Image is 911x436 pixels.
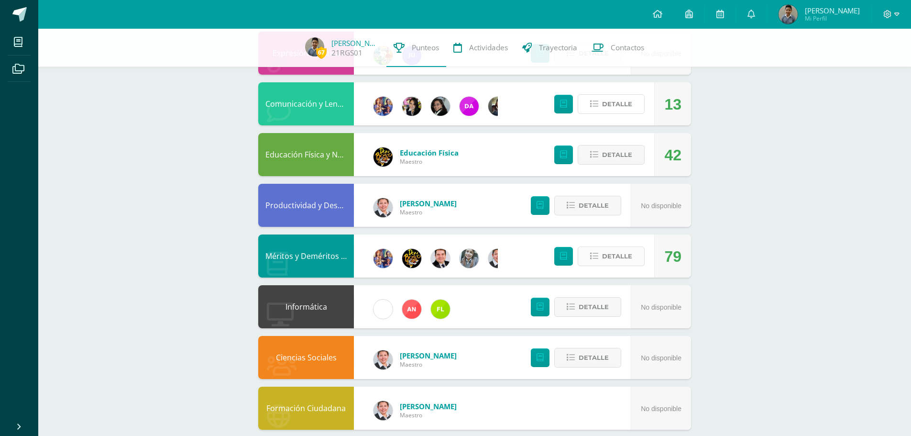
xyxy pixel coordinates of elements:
[373,401,393,420] img: 08e00a7f0eb7830fd2468c6dcb3aac58.png
[554,297,621,317] button: Detalle
[602,146,632,164] span: Detalle
[431,300,450,319] img: d6c3c6168549c828b01e81933f68206c.png
[400,208,457,216] span: Maestro
[602,95,632,113] span: Detalle
[641,202,681,210] span: No disponible
[305,37,324,56] img: 6a29469838e8344275ebbde8307ef8c6.png
[412,43,439,53] span: Punteos
[258,387,354,430] div: Formación Ciudadana
[373,350,393,369] img: 08e00a7f0eb7830fd2468c6dcb3aac58.png
[400,411,457,419] span: Maestro
[258,133,354,176] div: Educación Física y Natación
[400,402,457,411] span: [PERSON_NAME]
[554,196,621,215] button: Detalle
[554,348,621,368] button: Detalle
[579,197,609,214] span: Detalle
[488,97,507,116] img: f727c7009b8e908c37d274233f9e6ae1.png
[258,336,354,379] div: Ciencias Sociales
[316,46,327,58] span: 67
[641,405,681,413] span: No disponible
[373,147,393,167] img: eda3c0d1caa5ac1a520cf0290d7c6ae4.png
[402,249,421,268] img: eda3c0d1caa5ac1a520cf0290d7c6ae4.png
[402,97,421,116] img: 282f7266d1216b456af8b3d5ef4bcc50.png
[664,83,681,126] div: 13
[402,300,421,319] img: 35a1f8cfe552b0525d1a6bbd90ff6c8c.png
[664,235,681,278] div: 79
[578,94,645,114] button: Detalle
[515,29,584,67] a: Trayectoria
[373,198,393,217] img: 08e00a7f0eb7830fd2468c6dcb3aac58.png
[579,298,609,316] span: Detalle
[641,303,681,311] span: No disponible
[400,351,457,360] span: [PERSON_NAME]
[400,360,457,369] span: Maestro
[373,97,393,116] img: 3f4c0a665c62760dc8d25f6423ebedea.png
[331,48,362,58] a: 21RGS01
[431,97,450,116] img: 7bd163c6daa573cac875167af135d202.png
[386,29,446,67] a: Punteos
[373,249,393,268] img: 3f4c0a665c62760dc8d25f6423ebedea.png
[258,235,354,278] div: Méritos y Deméritos 5to. Primaria ¨B¨
[258,285,354,328] div: Informática
[664,134,681,177] div: 42
[373,300,393,319] img: cae4b36d6049cd6b8500bd0f72497672.png
[579,349,609,367] span: Detalle
[258,184,354,227] div: Productividad y Desarrollo
[584,29,651,67] a: Contactos
[578,145,645,165] button: Detalle
[539,43,577,53] span: Trayectoria
[400,199,457,208] span: [PERSON_NAME]
[400,148,459,157] span: Educación Física
[805,14,860,22] span: Mi Perfil
[431,249,450,268] img: 57933e79c0f622885edf5cfea874362b.png
[258,82,354,125] div: Comunicación y Lenguaje L.3 (Inglés y Laboratorio)
[488,249,507,268] img: 08e00a7f0eb7830fd2468c6dcb3aac58.png
[779,5,798,24] img: 6a29469838e8344275ebbde8307ef8c6.png
[611,43,644,53] span: Contactos
[641,354,681,362] span: No disponible
[805,6,860,15] span: [PERSON_NAME]
[331,38,379,48] a: [PERSON_NAME]
[460,97,479,116] img: 20293396c123fa1d0be50d4fd90c658f.png
[578,246,645,266] button: Detalle
[460,249,479,268] img: cba4c69ace659ae4cf02a5761d9a2473.png
[400,157,459,166] span: Maestro
[602,247,632,265] span: Detalle
[469,43,508,53] span: Actividades
[446,29,515,67] a: Actividades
